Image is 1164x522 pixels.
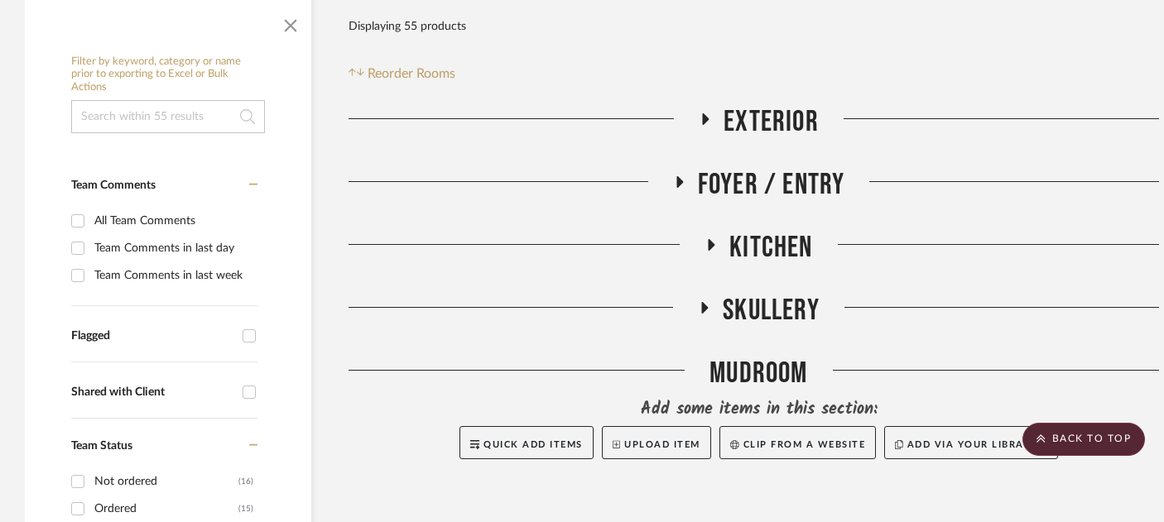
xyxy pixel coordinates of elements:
span: Team Comments [71,180,156,191]
div: (15) [238,496,253,522]
button: Quick Add Items [459,426,594,459]
div: (16) [238,468,253,495]
div: All Team Comments [94,208,253,234]
div: Team Comments in last day [94,235,253,261]
span: Skullery [723,293,820,328]
div: Displaying 55 products [349,10,466,43]
span: Kitchen [729,230,812,266]
div: Not ordered [94,468,238,495]
span: Exterior [724,104,819,140]
div: Shared with Client [71,386,234,400]
span: Reorder Rooms [368,64,455,84]
h6: Filter by keyword, category or name prior to exporting to Excel or Bulk Actions [71,55,265,94]
scroll-to-top-button: BACK TO TOP [1022,423,1145,456]
button: Reorder Rooms [349,64,455,84]
input: Search within 55 results [71,100,265,133]
span: Quick Add Items [483,440,583,449]
button: Close [274,6,307,39]
div: Team Comments in last week [94,262,253,289]
div: Flagged [71,329,234,343]
button: Clip from a website [719,426,876,459]
span: Foyer / Entry [698,167,845,203]
div: Ordered [94,496,238,522]
button: Upload Item [602,426,711,459]
span: Team Status [71,440,132,452]
button: Add via your libraries [884,426,1058,459]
